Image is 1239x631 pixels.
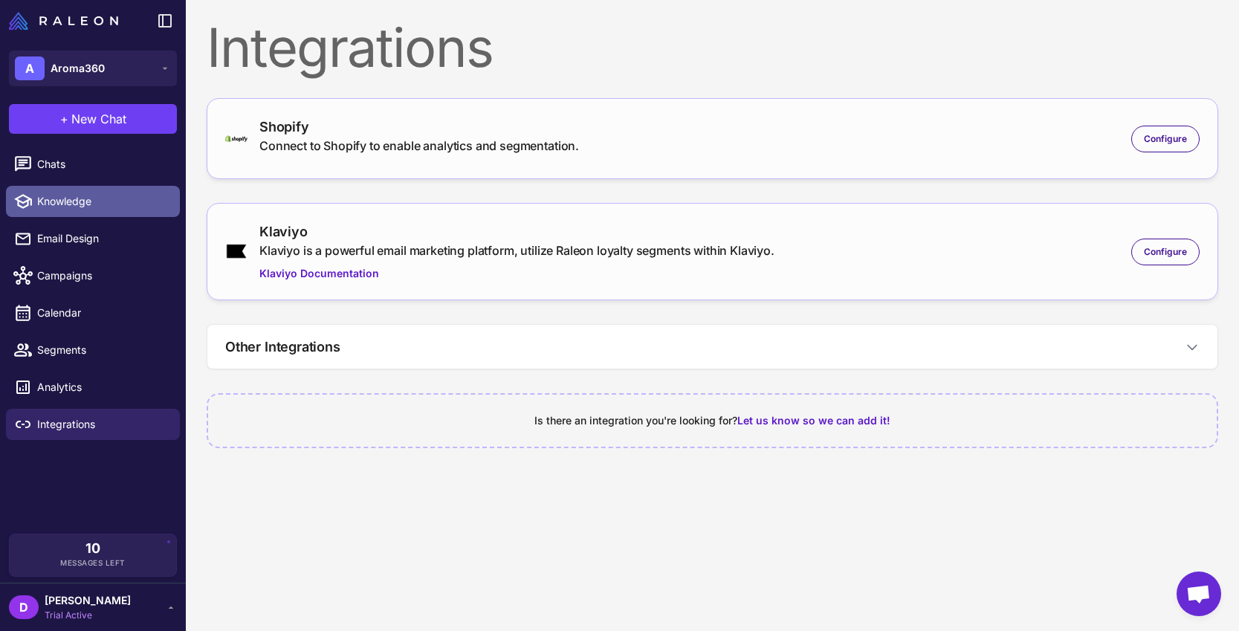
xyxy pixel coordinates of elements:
[9,104,177,134] button: +New Chat
[37,379,168,395] span: Analytics
[207,325,1217,369] button: Other Integrations
[259,137,579,155] div: Connect to Shopify to enable analytics and segmentation.
[6,260,180,291] a: Campaigns
[60,557,126,569] span: Messages Left
[37,305,168,321] span: Calendar
[226,412,1199,429] div: Is there an integration you're looking for?
[37,268,168,284] span: Campaigns
[6,409,180,440] a: Integrations
[45,592,131,609] span: [PERSON_NAME]
[60,110,68,128] span: +
[9,595,39,619] div: D
[9,12,124,30] a: Raleon Logo
[37,193,168,210] span: Knowledge
[71,110,126,128] span: New Chat
[225,337,340,357] h3: Other Integrations
[15,56,45,80] div: A
[1144,245,1187,259] span: Configure
[51,60,105,77] span: Aroma360
[259,242,774,259] div: Klaviyo is a powerful email marketing platform, utilize Raleon loyalty segments within Klaviyo.
[6,223,180,254] a: Email Design
[6,149,180,180] a: Chats
[6,334,180,366] a: Segments
[85,542,100,555] span: 10
[37,342,168,358] span: Segments
[37,416,168,433] span: Integrations
[45,609,131,622] span: Trial Active
[1177,572,1221,616] div: Open chat
[9,12,118,30] img: Raleon Logo
[1144,132,1187,146] span: Configure
[6,372,180,403] a: Analytics
[6,186,180,217] a: Knowledge
[9,51,177,86] button: AAroma360
[737,414,890,427] span: Let us know so we can add it!
[6,297,180,329] a: Calendar
[37,156,168,172] span: Chats
[225,243,248,259] img: klaviyo.png
[259,265,774,282] a: Klaviyo Documentation
[225,135,248,142] img: shopify-logo-primary-logo-456baa801ee66a0a435671082365958316831c9960c480451dd0330bcdae304f.svg
[207,21,1218,74] div: Integrations
[259,117,579,137] div: Shopify
[259,221,774,242] div: Klaviyo
[37,230,168,247] span: Email Design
